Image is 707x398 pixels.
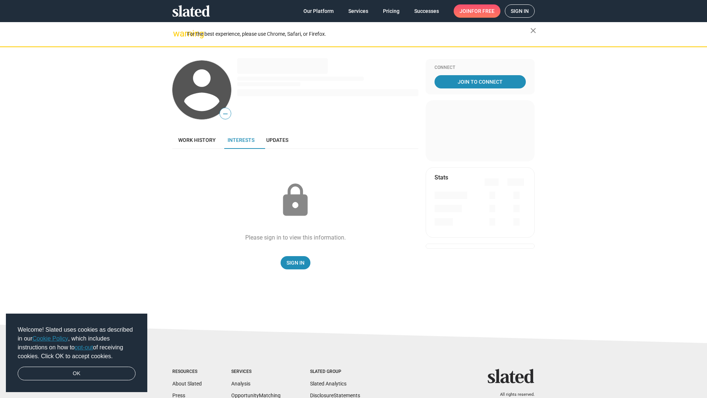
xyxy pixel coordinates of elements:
a: Services [342,4,374,18]
span: Join [460,4,495,18]
a: Successes [408,4,445,18]
a: Sign In [281,256,310,269]
a: Updates [260,131,294,149]
a: Pricing [377,4,405,18]
div: Services [231,369,281,375]
a: dismiss cookie message [18,367,136,381]
span: Our Platform [303,4,334,18]
mat-icon: lock [277,182,314,219]
span: Join To Connect [436,75,524,88]
a: Slated Analytics [310,381,347,387]
div: cookieconsent [6,314,147,392]
a: Joinfor free [454,4,500,18]
span: Pricing [383,4,400,18]
span: for free [471,4,495,18]
a: Interests [222,131,260,149]
a: Sign in [505,4,535,18]
a: Join To Connect [435,75,526,88]
mat-card-title: Stats [435,174,448,181]
span: Work history [178,137,216,143]
a: opt-out [75,344,93,350]
div: Connect [435,65,526,71]
span: Successes [414,4,439,18]
div: Please sign in to view this information. [245,234,346,241]
span: Interests [228,137,254,143]
mat-icon: warning [173,29,182,38]
a: Work history [172,131,222,149]
span: — [220,109,231,119]
a: Cookie Policy [32,335,68,342]
span: Updates [266,137,288,143]
a: Our Platform [298,4,340,18]
span: Sign In [286,256,305,269]
span: Services [348,4,368,18]
span: Welcome! Slated uses cookies as described in our , which includes instructions on how to of recei... [18,325,136,361]
span: Sign in [511,5,529,17]
a: Analysis [231,381,250,387]
div: For the best experience, please use Chrome, Safari, or Firefox. [187,29,530,39]
div: Resources [172,369,202,375]
mat-icon: close [529,26,538,35]
a: About Slated [172,381,202,387]
div: Slated Group [310,369,360,375]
